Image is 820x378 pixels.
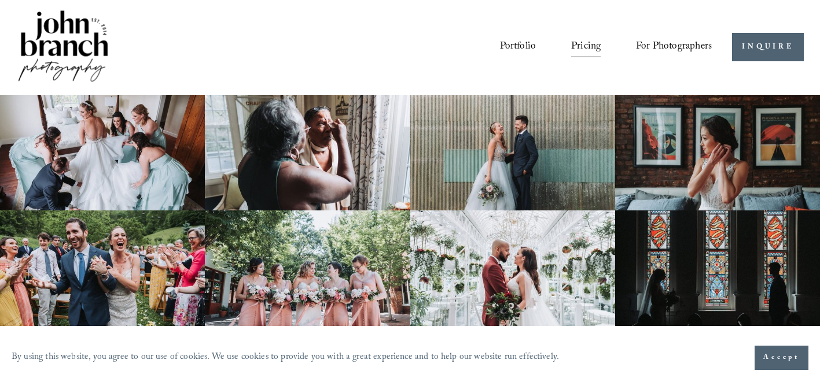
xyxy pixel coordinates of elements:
button: Accept [755,346,808,370]
img: John Branch IV Photography [16,8,110,86]
p: By using this website, you agree to our use of cookies. We use cookies to provide you with a grea... [12,349,559,367]
img: Woman applying makeup to another woman near a window with floral curtains and autumn flowers. [205,95,410,210]
a: INQUIRE [732,33,803,61]
img: A bride and four bridesmaids in pink dresses, holding bouquets with pink and white flowers, smili... [205,210,410,326]
img: Bride adjusting earring in front of framed posters on a brick wall. [615,95,820,210]
span: Accept [763,352,800,364]
a: Portfolio [500,36,536,58]
a: folder dropdown [636,36,712,58]
a: Pricing [571,36,601,58]
span: For Photographers [636,38,712,57]
img: A bride and groom standing together, laughing, with the bride holding a bouquet in front of a cor... [410,95,615,210]
img: Silhouettes of a bride and groom facing each other in a church, with colorful stained glass windo... [615,210,820,326]
img: Bride and groom standing in an elegant greenhouse with chandeliers and lush greenery. [410,210,615,326]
